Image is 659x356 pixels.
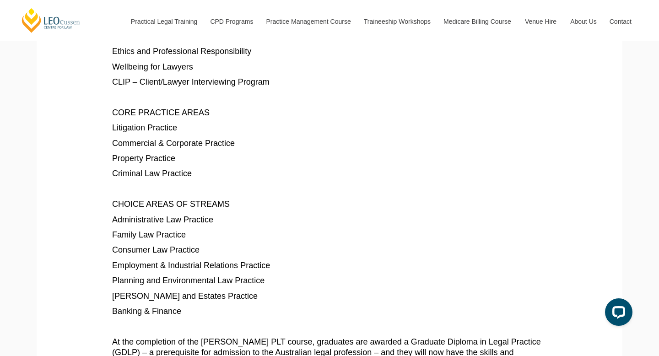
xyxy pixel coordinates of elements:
[437,2,518,41] a: Medicare Billing Course
[112,169,192,178] span: Criminal Law Practice
[112,47,251,56] span: Ethics and Professional Responsibility
[112,215,213,224] span: Administrative Law Practice
[21,7,81,33] a: [PERSON_NAME] Centre for Law
[112,200,230,209] span: CHOICE AREAS OF STREAMS
[259,2,357,41] a: Practice Management Course
[603,2,638,41] a: Contact
[124,2,204,41] a: Practical Legal Training
[357,2,437,41] a: Traineeship Workshops
[112,108,210,117] span: CORE PRACTICE AREAS
[563,2,603,41] a: About Us
[112,62,193,71] span: Wellbeing for Lawyers
[112,307,181,316] span: Banking & Finance
[112,276,265,285] span: Planning and Environmental Law Practice
[112,261,270,270] span: Employment & Industrial Relations Practice
[112,245,200,254] span: Consumer Law Practice
[598,295,636,333] iframe: LiveChat chat widget
[112,123,177,132] span: Litigation Practice
[112,230,186,239] span: Family Law Practice
[518,2,563,41] a: Venue Hire
[112,291,258,301] span: [PERSON_NAME] and Estates Practice
[112,154,175,163] span: Property Practice
[112,139,235,148] span: Commercial & Corporate Practice
[112,77,270,86] span: CLIP – Client/Lawyer Interviewing Program
[203,2,259,41] a: CPD Programs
